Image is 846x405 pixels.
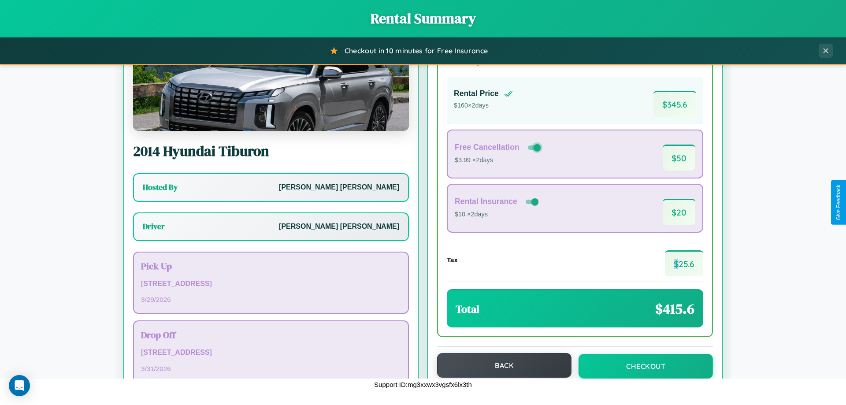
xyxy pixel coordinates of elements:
[655,299,694,319] span: $ 415.6
[141,328,401,341] h3: Drop Off
[437,353,571,378] button: Back
[374,379,472,390] p: Support ID: mg3xxwx3vgsfx6lx3th
[141,363,401,375] p: 3 / 31 / 2026
[579,354,713,379] button: Checkout
[133,43,409,131] img: Hyundai Tiburon
[9,9,837,28] h1: Rental Summary
[141,260,401,272] h3: Pick Up
[455,143,519,152] h4: Free Cancellation
[455,197,517,206] h4: Rental Insurance
[665,250,703,276] span: $ 25.6
[133,141,409,161] h2: 2014 Hyundai Tiburon
[141,278,401,290] p: [STREET_ADDRESS]
[279,220,399,233] p: [PERSON_NAME] [PERSON_NAME]
[663,199,695,225] span: $ 20
[141,294,401,305] p: 3 / 29 / 2026
[143,182,178,193] h3: Hosted By
[345,46,488,55] span: Checkout in 10 minutes for Free Insurance
[143,221,165,232] h3: Driver
[455,209,540,220] p: $10 × 2 days
[454,100,513,111] p: $ 160 × 2 days
[447,256,458,264] h4: Tax
[9,375,30,396] div: Open Intercom Messenger
[455,155,542,166] p: $3.99 × 2 days
[835,185,842,220] div: Give Feedback
[454,89,499,98] h4: Rental Price
[456,302,479,316] h3: Total
[141,346,401,359] p: [STREET_ADDRESS]
[663,145,695,171] span: $ 50
[653,91,696,117] span: $ 345.6
[279,181,399,194] p: [PERSON_NAME] [PERSON_NAME]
